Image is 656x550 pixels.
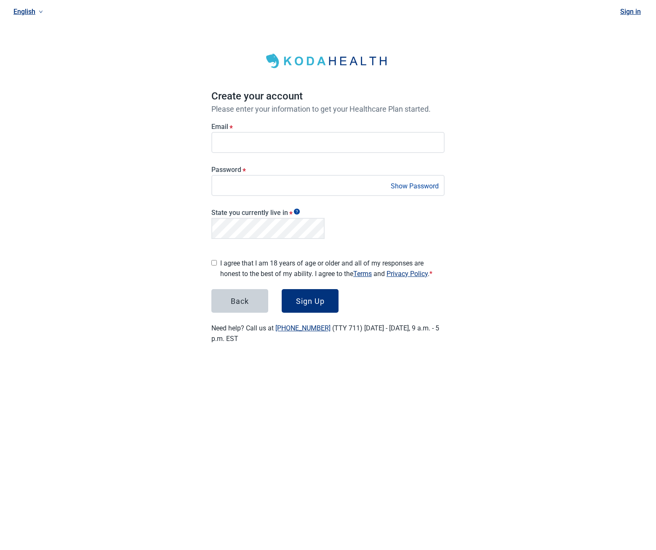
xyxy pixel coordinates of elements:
a: [PHONE_NUMBER] [275,324,331,332]
label: Need help? Call us at (TTY 711) [DATE] - [DATE], 9 a.m. - 5 p.m. EST [211,324,439,343]
span: Required field [429,270,432,278]
div: Back [231,297,249,305]
img: Koda Health [261,51,395,72]
h1: Create your account [211,89,445,105]
button: Back [211,289,268,313]
label: State you currently live in [211,209,325,217]
p: Please enter your information to get your Healthcare Plan started. [211,105,445,113]
a: Privacy Policy [387,270,428,278]
label: Email [211,123,445,131]
label: Password [211,166,445,174]
main: Main content [191,13,465,364]
a: Sign in [620,8,641,16]
span: down [39,10,43,14]
a: Terms [353,270,372,278]
button: Show Password [388,180,441,192]
a: Current language: English [10,5,46,19]
span: Show tooltip [294,209,300,215]
label: I agree that I am 18 years of age or older and all of my responses are honest to the best of my a... [220,258,445,279]
div: Sign Up [296,297,325,305]
button: Sign Up [282,289,339,313]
